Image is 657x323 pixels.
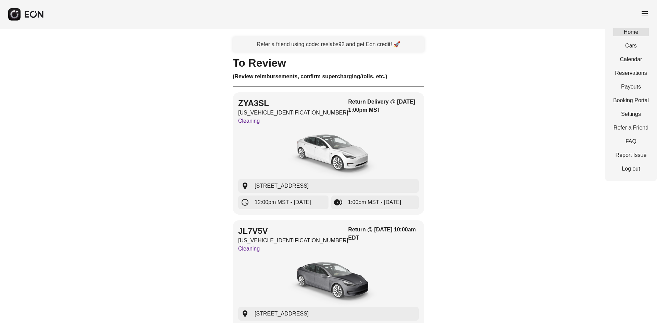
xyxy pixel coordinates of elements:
[613,137,649,146] a: FAQ
[255,182,309,190] span: [STREET_ADDRESS]
[348,198,401,206] span: 1:00pm MST - [DATE]
[238,226,348,237] h2: JL7V5V
[334,198,342,206] span: browse_gallery
[348,226,419,242] h3: Return @ [DATE] 10:00am EDT
[613,69,649,77] a: Reservations
[241,310,249,318] span: location_on
[613,151,649,159] a: Report Issue
[233,59,424,67] h1: To Review
[277,128,380,179] img: car
[255,198,311,206] span: 12:00pm MST - [DATE]
[613,42,649,50] a: Cars
[255,310,309,318] span: [STREET_ADDRESS]
[233,92,424,215] button: ZYA3SL[US_VEHICLE_IDENTIFICATION_NUMBER]CleaningReturn Delivery @ [DATE] 1:00pm MSTcar[STREET_ADD...
[238,109,348,117] p: [US_VEHICLE_IDENTIFICATION_NUMBER]
[238,117,348,125] p: Cleaning
[613,165,649,173] a: Log out
[613,83,649,91] a: Payouts
[238,245,348,253] p: Cleaning
[238,98,348,109] h2: ZYA3SL
[241,198,249,206] span: schedule
[613,110,649,118] a: Settings
[241,182,249,190] span: location_on
[613,96,649,105] a: Booking Portal
[348,98,419,114] h3: Return Delivery @ [DATE] 1:00pm MST
[613,55,649,64] a: Calendar
[233,72,424,81] h3: (Review reimbursements, confirm supercharging/tolls, etc.)
[277,256,380,307] img: car
[613,28,649,36] a: Home
[233,37,424,52] a: Refer a friend using code: reslabs92 and get Eon credit! 🚀
[641,9,649,17] span: menu
[613,124,649,132] a: Refer a Friend
[238,237,348,245] p: [US_VEHICLE_IDENTIFICATION_NUMBER]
